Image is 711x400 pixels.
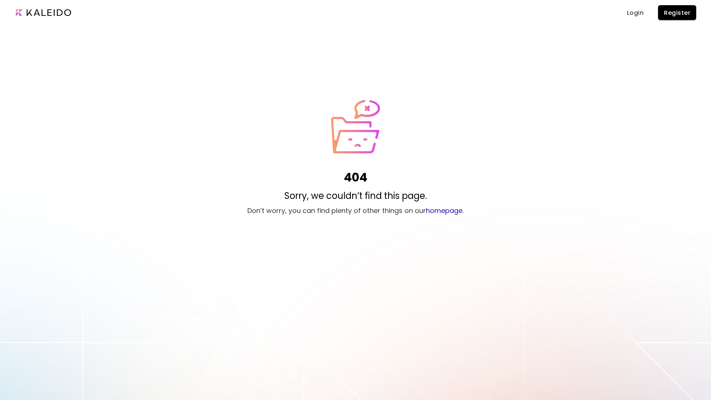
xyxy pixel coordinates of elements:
a: Login [623,5,647,20]
span: Register [664,9,690,17]
button: Register [658,5,696,20]
h1: 404 [344,169,367,186]
p: Sorry, we couldn’t find this page. [284,189,427,203]
span: Login [626,9,644,17]
p: Don’t worry, you can find plenty of other things on our . [247,206,464,216]
a: homepage [426,206,463,215]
